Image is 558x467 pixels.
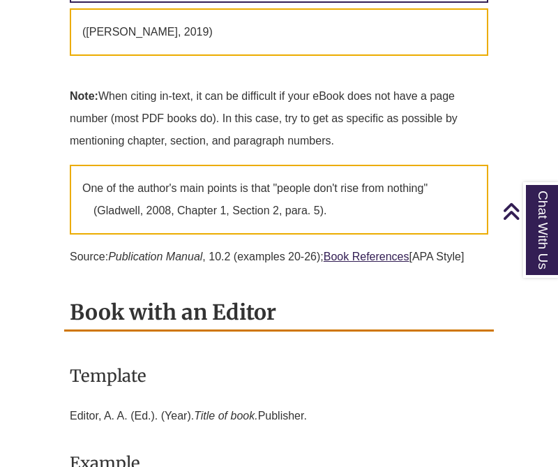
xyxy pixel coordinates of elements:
[502,202,555,221] a: Back to Top
[70,240,488,274] p: Source: , 10.2 (examples 20-26); [APA Style]
[70,165,488,235] p: One of the author's main points is that "people don't rise from nothing" (Gladwell, 2008, Chapter...
[324,251,409,262] a: Book References
[108,251,202,262] em: Publication Manual
[70,8,488,56] p: ([PERSON_NAME], 2019)
[194,410,257,422] em: Title of book.
[70,80,488,158] p: When citing in-text, it can be difficult if your eBook does not have a page number (most PDF book...
[70,399,488,433] p: Editor, A. A. (Ed.). (Year). Publisher.
[64,295,494,332] h2: Book with an Editor
[70,90,98,102] strong: Note:
[70,359,488,392] h3: Template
